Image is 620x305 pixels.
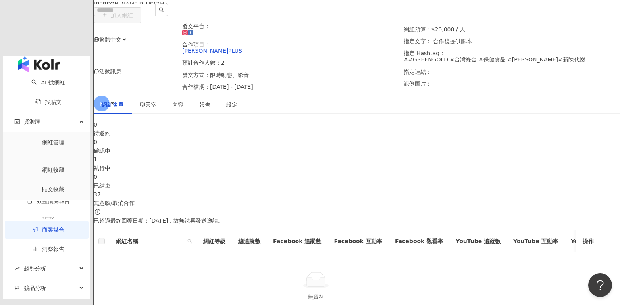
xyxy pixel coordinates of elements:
[94,120,620,129] div: 0
[94,7,141,23] button: 加入網紅
[140,102,156,107] span: 聊天室
[14,198,82,228] a: 效益預測報告BETA
[507,230,564,252] th: YouTube 互動率
[94,146,620,155] div: 確認中
[94,181,620,190] div: 已結束
[232,230,267,252] th: 總追蹤數
[42,139,64,146] a: 網紅管理
[103,292,529,301] div: 無資料
[31,79,65,86] a: searchAI 找網紅
[182,23,399,36] p: 發文平台：
[588,273,612,297] iframe: Help Scout Beacon - Open
[94,216,620,225] p: 已超過最終回覆日期：[DATE]，故無法再發送邀請。
[94,138,620,146] div: 0
[33,246,64,252] a: 洞察報告
[576,230,620,252] th: 操作
[94,173,620,181] div: 0
[389,230,449,252] th: Facebook 觀看率
[182,41,399,54] p: 合作項目：
[172,100,183,109] div: 內容
[18,56,60,72] img: logo
[42,167,64,173] a: 網紅收藏
[24,113,40,130] span: 資源庫
[94,190,620,199] div: 37
[94,208,102,216] span: info-circle
[94,164,620,173] div: 執行中
[186,235,194,247] span: search
[199,100,210,109] div: 報告
[102,100,124,109] div: 網紅名單
[91,59,180,59] img: 薑黃PLUS
[267,230,327,252] th: Facebook 追蹤數
[94,129,620,138] div: 待邀約
[327,230,388,252] th: Facebook 互動率
[94,1,167,7] span: [PERSON_NAME]PLUS(7月)
[94,199,620,207] div: 無意願/取消合作
[33,226,64,233] a: 商案媒合
[187,239,192,244] span: search
[182,84,399,90] p: 合作檔期：[DATE] - [DATE]
[14,266,20,271] span: rise
[197,230,232,252] th: 網紅等級
[226,100,237,109] div: 設定
[24,260,46,278] span: 趨勢分析
[182,59,399,66] p: 預計合作人數：2
[116,237,184,246] span: 網紅名稱
[159,7,164,13] span: search
[182,72,399,78] p: 發文方式：限時動態、影音
[182,48,242,54] a: [PERSON_NAME]PLUS
[99,68,121,75] span: 活動訊息
[42,186,64,192] a: 貼文收藏
[449,230,507,252] th: YouTube 追蹤數
[24,279,46,297] span: 競品分析
[94,155,620,164] div: 1
[35,99,62,105] a: 找貼文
